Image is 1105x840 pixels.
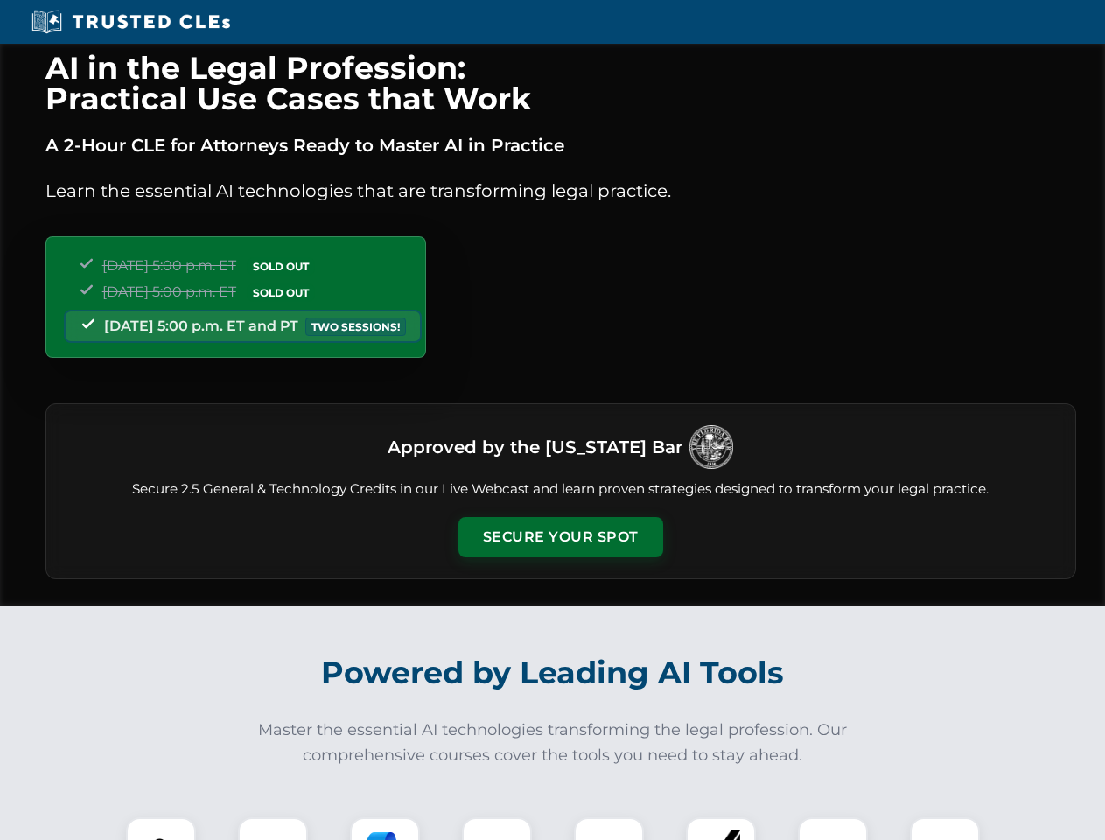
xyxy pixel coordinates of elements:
p: Secure 2.5 General & Technology Credits in our Live Webcast and learn proven strategies designed ... [67,479,1054,500]
p: Master the essential AI technologies transforming the legal profession. Our comprehensive courses... [247,717,859,768]
button: Secure Your Spot [458,517,663,557]
p: A 2-Hour CLE for Attorneys Ready to Master AI in Practice [45,131,1076,159]
img: Trusted CLEs [26,9,235,35]
span: [DATE] 5:00 p.m. ET [102,283,236,300]
span: [DATE] 5:00 p.m. ET [102,257,236,274]
img: Logo [689,425,733,469]
span: SOLD OUT [247,257,315,276]
p: Learn the essential AI technologies that are transforming legal practice. [45,177,1076,205]
h1: AI in the Legal Profession: Practical Use Cases that Work [45,52,1076,114]
h3: Approved by the [US_STATE] Bar [388,431,682,463]
span: SOLD OUT [247,283,315,302]
h2: Powered by Leading AI Tools [68,642,1038,703]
